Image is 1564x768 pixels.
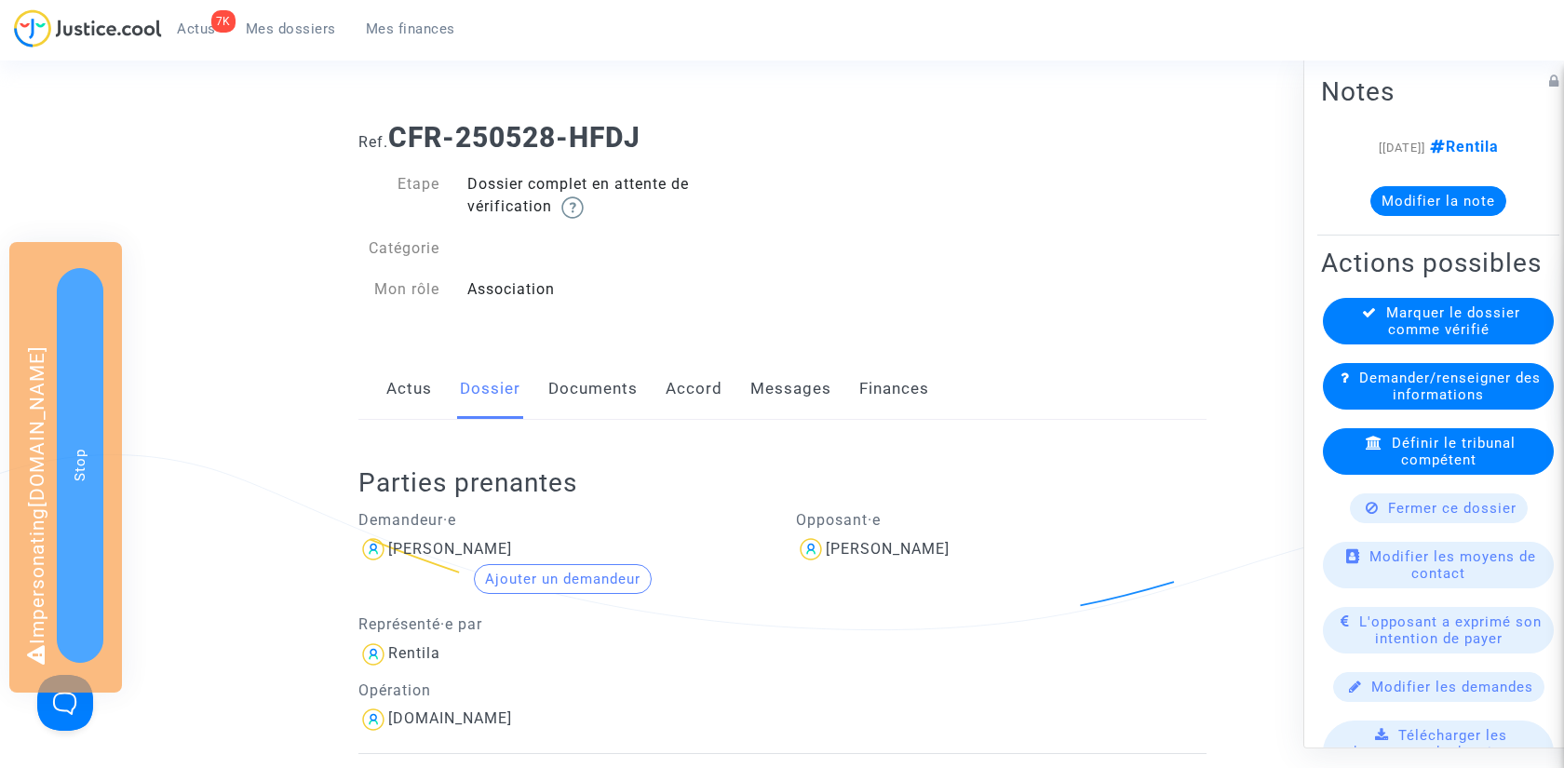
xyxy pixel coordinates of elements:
[388,644,440,662] div: Rentila
[1369,547,1536,581] span: Modifier les moyens de contact
[351,15,470,43] a: Mes finances
[358,613,769,636] p: Représenté·e par
[796,534,826,564] img: icon-user.svg
[366,20,455,37] span: Mes finances
[1370,185,1506,215] button: Modifier la note
[386,358,432,420] a: Actus
[358,679,769,702] p: Opération
[453,173,782,219] div: Dossier complet en attente de vérification
[453,278,782,301] div: Association
[388,540,512,558] div: [PERSON_NAME]
[388,709,512,727] div: [DOMAIN_NAME]
[344,278,454,301] div: Mon rôle
[1386,303,1520,337] span: Marquer le dossier comme vérifié
[211,10,236,33] div: 7K
[1379,140,1425,154] span: [[DATE]]
[1392,434,1516,467] span: Définir le tribunal compétent
[358,508,769,532] p: Demandeur·e
[1359,613,1542,646] span: L'opposant a exprimé son intention de payer
[859,358,929,420] a: Finances
[14,9,162,47] img: jc-logo.svg
[1321,74,1556,107] h2: Notes
[344,173,454,219] div: Etape
[460,358,520,420] a: Dossier
[1388,499,1517,516] span: Fermer ce dossier
[826,540,950,558] div: [PERSON_NAME]
[388,121,640,154] b: CFR-250528-HFDJ
[358,534,388,564] img: icon-user.svg
[666,358,722,420] a: Accord
[796,508,1207,532] p: Opposant·e
[474,564,652,594] button: Ajouter un demandeur
[344,237,454,260] div: Catégorie
[1321,246,1556,278] h2: Actions possibles
[548,358,638,420] a: Documents
[246,20,336,37] span: Mes dossiers
[231,15,351,43] a: Mes dossiers
[162,15,231,43] a: 7KActus
[1359,369,1541,402] span: Demander/renseigner des informations
[358,705,388,734] img: icon-user.svg
[72,449,88,481] span: Stop
[177,20,216,37] span: Actus
[358,640,388,669] img: icon-user.svg
[57,268,103,663] button: Stop
[358,466,1220,499] h2: Parties prenantes
[1371,678,1533,694] span: Modifier les demandes
[358,133,388,151] span: Ref.
[37,675,93,731] iframe: Help Scout Beacon - Open
[1425,137,1499,155] span: Rentila
[750,358,831,420] a: Messages
[9,242,122,693] div: Impersonating
[561,196,584,219] img: help.svg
